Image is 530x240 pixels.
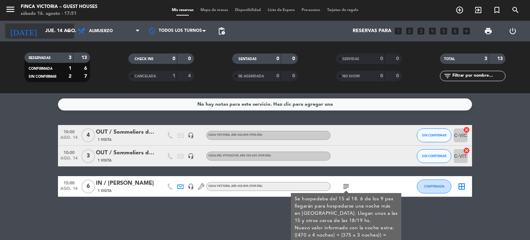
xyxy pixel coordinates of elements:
span: Casa del Viticultor [208,154,271,157]
span: 10:00 [60,148,78,156]
span: 4 [81,128,95,142]
strong: 0 [380,56,383,61]
span: SERVIDAS [342,57,359,61]
button: SIN CONFIRMAR [417,128,451,142]
input: Filtrar por nombre... [452,72,505,80]
span: Lista de Espera [264,8,298,12]
div: LOG OUT [500,21,525,41]
strong: 0 [292,74,296,78]
div: No hay notas para este servicio. Haz clic para agregar una [197,100,333,108]
span: , ARS 442.800 (Por día) [230,185,263,188]
i: filter_list [443,72,452,80]
span: ago. 14 [60,186,78,194]
span: CHECK INS [135,57,154,61]
span: Mapa de mesas [197,8,232,12]
i: cancel [463,126,470,133]
strong: 13 [497,56,504,61]
strong: 0 [292,56,296,61]
i: turned_in_not [493,6,501,14]
span: CONFIRMADA [29,67,52,70]
span: CONFIRMADA [424,184,444,188]
button: CONFIRMADA [417,180,451,193]
span: 6 [81,180,95,193]
strong: 0 [396,56,400,61]
i: add_box [462,27,471,36]
div: IN / [PERSON_NAME] [96,179,155,188]
span: Pre-acceso [298,8,324,12]
span: 1 Visita [98,137,111,143]
button: menu [5,4,16,17]
strong: 4 [188,74,192,78]
span: pending_actions [217,27,226,35]
span: Reservas para [353,28,391,34]
div: OUT / Sommeliers del [GEOGRAPHIC_DATA] [96,128,155,137]
span: print [484,27,492,35]
span: Casa Victoria [208,185,263,188]
span: RE AGENDADA [238,75,264,78]
span: SIN CONFIRMAR [29,75,56,78]
i: headset_mic [188,183,194,190]
strong: 0 [380,74,383,78]
span: RESERVADAS [29,56,51,60]
i: looks_5 [439,27,448,36]
span: SENTADAS [238,57,257,61]
span: ago. 14 [60,135,78,143]
span: , ARS 442.800 (Por día) [230,134,263,136]
i: menu [5,4,16,15]
strong: 1 [173,74,175,78]
i: add_circle_outline [455,6,464,14]
strong: 0 [396,74,400,78]
span: ago. 14 [60,156,78,164]
span: Disponibilidad [232,8,264,12]
i: looks_two [405,27,414,36]
i: [DATE] [5,23,42,39]
i: headset_mic [188,153,194,159]
span: Almuerzo [89,29,113,33]
span: Mis reservas [168,8,197,12]
i: subject [342,182,350,191]
span: , ARS 336.200 (Por día) [238,154,271,157]
div: sábado 16. agosto - 17:51 [21,10,97,17]
strong: 0 [188,56,192,61]
strong: 0 [173,56,175,61]
i: search [511,6,520,14]
span: CANCELADA [135,75,156,78]
strong: 6 [84,66,88,71]
div: OUT / Sommeliers del [GEOGRAPHIC_DATA] [96,148,155,157]
span: Casa Victoria [208,134,263,136]
strong: 3 [69,55,71,60]
i: looks_one [394,27,403,36]
i: exit_to_app [474,6,482,14]
i: arrow_drop_down [64,27,72,35]
i: looks_4 [428,27,437,36]
i: headset_mic [188,132,194,138]
span: NO SHOW [342,75,360,78]
strong: 1 [69,66,71,71]
span: 15:00 [60,179,78,186]
span: 1 Visita [98,188,111,194]
i: power_settings_new [509,27,517,35]
span: SIN CONFIRMAR [422,133,446,137]
i: looks_6 [451,27,460,36]
span: SIN CONFIRMAR [422,154,446,158]
span: 10:00 [60,127,78,135]
div: FINCA VICTORIA – GUEST HOUSES [21,3,97,10]
span: 1 Visita [98,158,111,163]
span: TOTAL [444,57,455,61]
span: Tarjetas de regalo [324,8,362,12]
button: SIN CONFIRMAR [417,149,451,163]
strong: 13 [81,55,88,60]
strong: 0 [276,56,279,61]
strong: 3 [484,56,487,61]
strong: 0 [276,74,279,78]
span: 3 [81,149,95,163]
strong: 2 [69,74,71,79]
i: looks_3 [416,27,425,36]
strong: 7 [84,74,88,79]
i: border_all [458,182,466,191]
i: cancel [463,147,470,154]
